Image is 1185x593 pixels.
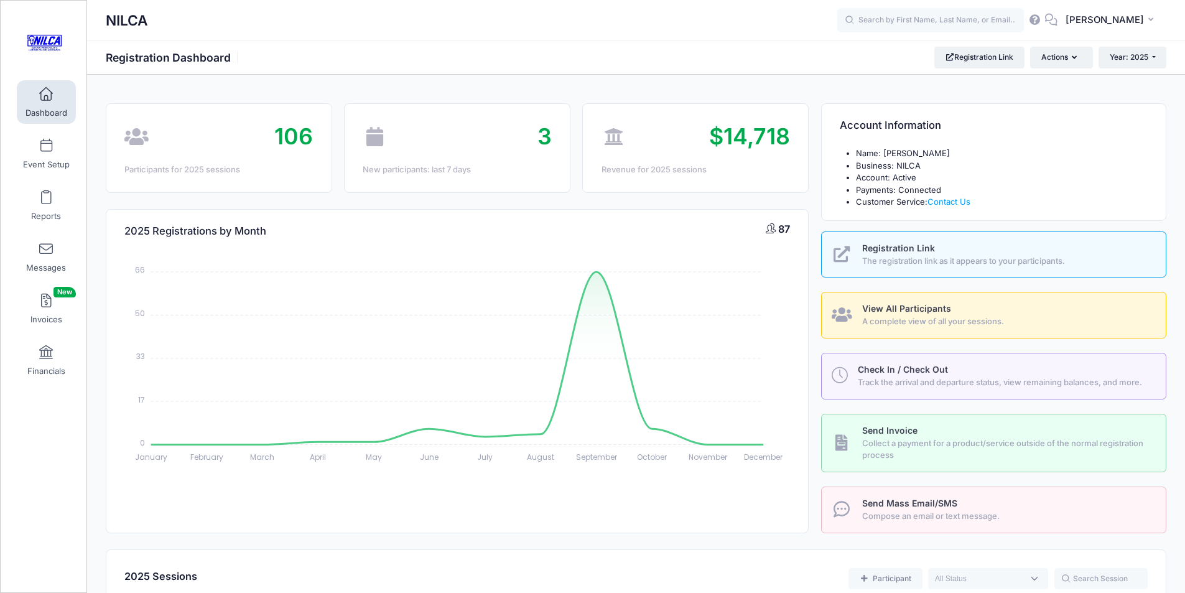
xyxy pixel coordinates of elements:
[1110,52,1148,62] span: Year: 2025
[138,394,145,404] tspan: 17
[858,376,1151,389] span: Track the arrival and departure status, view remaining balances, and more.
[856,160,1148,172] li: Business: NILCA
[862,315,1152,328] span: A complete view of all your sessions.
[527,452,554,462] tspan: August
[862,437,1152,462] span: Collect a payment for a product/service outside of the normal registration process
[17,287,76,330] a: InvoicesNew
[106,51,241,64] h1: Registration Dashboard
[858,364,948,375] span: Check In / Check Out
[821,231,1166,278] a: Registration Link The registration link as it appears to your participants.
[744,452,783,462] tspan: December
[1,13,88,72] a: NILCA
[778,223,790,235] span: 87
[190,452,223,462] tspan: February
[862,255,1152,268] span: The registration link as it appears to your participants.
[17,80,76,124] a: Dashboard
[862,303,951,314] span: View All Participants
[862,510,1152,523] span: Compose an email or text message.
[1054,568,1148,589] input: Search Session
[927,197,970,207] a: Contact Us
[856,172,1148,184] li: Account: Active
[1099,47,1166,68] button: Year: 2025
[21,19,68,66] img: NILCA
[935,573,1023,584] textarea: Search
[17,339,76,382] a: Financials
[17,235,76,279] a: Messages
[1066,13,1144,27] span: [PERSON_NAME]
[135,452,167,462] tspan: January
[31,211,61,222] span: Reports
[821,487,1166,533] a: Send Mass Email/SMS Compose an email or text message.
[106,6,148,35] h1: NILCA
[420,452,439,462] tspan: June
[17,132,76,175] a: Event Setup
[26,263,66,273] span: Messages
[136,351,145,362] tspan: 33
[366,452,382,462] tspan: May
[837,8,1024,33] input: Search by First Name, Last Name, or Email...
[274,123,313,150] span: 106
[934,47,1025,68] a: Registration Link
[821,353,1166,399] a: Check In / Check Out Track the arrival and departure status, view remaining balances, and more.
[250,452,274,462] tspan: March
[821,292,1166,339] a: View All Participants A complete view of all your sessions.
[1057,6,1166,35] button: [PERSON_NAME]
[135,307,145,318] tspan: 50
[637,452,667,462] tspan: October
[30,314,62,325] span: Invoices
[135,264,145,275] tspan: 66
[862,498,957,508] span: Send Mass Email/SMS
[537,123,552,150] span: 3
[1030,47,1092,68] button: Actions
[821,414,1166,472] a: Send Invoice Collect a payment for a product/service outside of the normal registration process
[689,452,728,462] tspan: November
[477,452,493,462] tspan: July
[709,123,790,150] span: $14,718
[862,425,918,436] span: Send Invoice
[602,164,790,176] div: Revenue for 2025 sessions
[840,108,941,144] h4: Account Information
[17,184,76,227] a: Reports
[124,570,197,582] span: 2025 Sessions
[862,243,935,253] span: Registration Link
[576,452,618,462] tspan: September
[856,196,1148,208] li: Customer Service:
[27,366,65,376] span: Financials
[856,147,1148,160] li: Name: [PERSON_NAME]
[26,108,67,118] span: Dashboard
[23,159,70,170] span: Event Setup
[310,452,326,462] tspan: April
[848,568,922,589] a: Add a new manual registration
[856,184,1148,197] li: Payments: Connected
[53,287,76,297] span: New
[124,164,313,176] div: Participants for 2025 sessions
[124,213,266,249] h4: 2025 Registrations by Month
[140,437,145,448] tspan: 0
[363,164,551,176] div: New participants: last 7 days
